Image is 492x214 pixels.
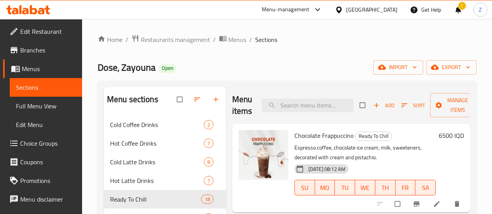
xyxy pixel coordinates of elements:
div: Cold Coffee Drinks2 [104,115,226,134]
span: Ready To Chill [355,132,392,141]
span: MO [318,182,332,193]
div: Ready To Chill [355,132,392,141]
button: SA [415,180,436,195]
button: Add section [207,91,226,108]
div: [GEOGRAPHIC_DATA] [346,5,397,14]
span: Branches [20,45,76,55]
li: / [126,35,128,44]
li: / [213,35,216,44]
input: search [262,99,354,112]
span: Select section [355,98,371,113]
span: Ready To Chill [110,195,201,204]
span: 7 [204,177,213,184]
a: Promotions [3,171,82,190]
a: Menus [219,35,246,45]
span: Dose, Zayouna [98,59,156,76]
h6: 6500 IQD [439,130,464,141]
span: export [432,63,470,72]
button: Add [371,99,396,111]
span: Coupons [20,157,76,167]
span: Promotions [20,176,76,185]
div: items [204,176,214,185]
div: Hot Latte Drinks7 [104,171,226,190]
span: Restaurants management [141,35,210,44]
span: Sections [255,35,277,44]
span: Full Menu View [16,101,76,111]
div: Open [159,64,177,73]
span: 2 [204,121,213,129]
a: Coupons [3,153,82,171]
span: Menu disclaimer [20,195,76,204]
button: delete [448,195,467,212]
span: TH [378,182,392,193]
button: SU [294,180,315,195]
img: Chocolate Frappuccino [238,130,288,180]
span: 7 [204,140,213,147]
span: Menus [22,64,76,73]
span: Manage items [436,96,479,115]
span: Menus [228,35,246,44]
span: Hot Coffee Drinks [110,139,204,148]
a: Sections [10,78,82,97]
a: Menus [3,59,82,78]
span: SA [418,182,432,193]
a: Edit Restaurant [3,22,82,41]
span: FR [399,182,413,193]
div: Ready To Chill18 [104,190,226,209]
span: 8 [204,158,213,166]
span: 18 [201,196,213,203]
li: / [249,35,252,44]
h2: Menu items [232,94,252,117]
a: Edit menu item [433,200,442,208]
span: Cold Coffee Drinks [110,120,204,129]
button: Manage items [430,93,485,117]
span: Add [373,101,394,110]
div: items [204,157,214,167]
span: Sort [401,101,425,110]
span: Sort items [396,99,430,111]
span: Hot Latte Drinks [110,176,204,185]
div: Cold Latte Drinks8 [104,153,226,171]
span: Chocolate Frappuccino [294,130,354,141]
span: Sort sections [189,91,207,108]
span: Sections [16,83,76,92]
a: Choice Groups [3,134,82,153]
button: TH [375,180,396,195]
span: Choice Groups [20,139,76,148]
span: Z [479,5,482,14]
div: items [204,120,214,129]
a: Edit Menu [10,115,82,134]
a: Full Menu View [10,97,82,115]
button: import [373,60,423,75]
div: Hot Coffee Drinks7 [104,134,226,153]
span: SU [298,182,312,193]
span: [DATE] 08:12 AM [305,165,348,173]
div: Menu-management [262,5,310,14]
button: WE [355,180,375,195]
button: FR [396,180,416,195]
h2: Menu sections [107,94,158,105]
span: Open [159,65,177,71]
span: Select to update [390,197,406,211]
div: items [201,195,214,204]
a: Menu disclaimer [3,190,82,209]
p: Espresso coffee, chocolate ice cream, milk, sweeteners, decorated with cream and pistachio. [294,143,436,162]
nav: breadcrumb [98,35,476,45]
span: WE [358,182,372,193]
button: Sort [399,99,427,111]
a: Home [98,35,123,44]
button: export [426,60,476,75]
span: import [380,63,417,72]
span: Add item [371,99,396,111]
span: TU [338,182,352,193]
span: Edit Restaurant [20,27,76,36]
button: Branch-specific-item [408,195,427,212]
button: TU [335,180,355,195]
span: Cold Latte Drinks [110,157,204,167]
a: Branches [3,41,82,59]
button: MO [315,180,335,195]
span: Edit Menu [16,120,76,129]
a: Restaurants management [131,35,210,45]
